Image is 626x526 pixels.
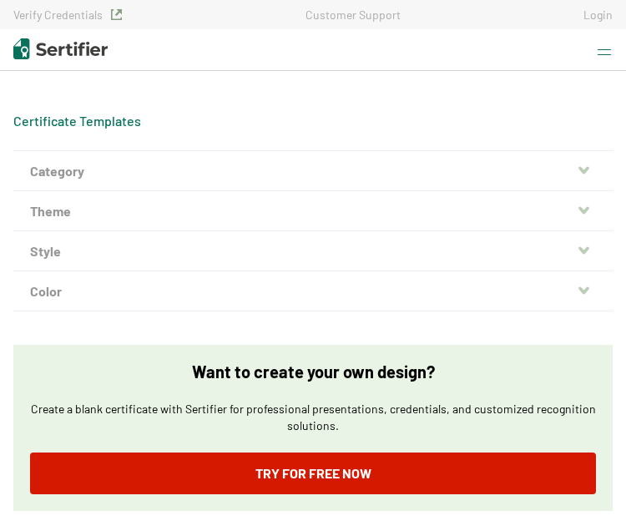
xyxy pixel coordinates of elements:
[13,231,613,271] button: Style
[598,49,611,55] img: sertifier header menu icon
[30,401,596,434] p: Create a blank certificate with Sertifier for professional presentations, credentials, and custom...
[13,151,613,191] button: Category
[13,113,141,129] div: Breadcrumb
[583,8,613,22] a: Login
[13,271,613,311] button: Color
[13,191,613,231] button: Theme
[30,453,596,494] a: Try for Free Now
[305,8,401,22] a: Customer Support
[13,38,108,59] img: Sertifier | Digital Credentialing Platform
[13,113,141,129] a: Certificate Templates
[111,9,122,20] img: Verified
[13,8,122,22] a: Verify Credentials
[192,362,435,382] p: Want to create your own design?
